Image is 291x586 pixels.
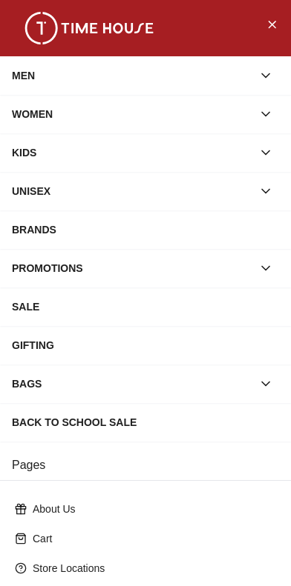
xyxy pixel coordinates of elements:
p: About Us [33,502,270,516]
div: KIDS [12,139,252,166]
div: WOMEN [12,101,252,127]
div: PROMOTIONS [12,255,252,282]
p: Cart [33,531,270,546]
div: MEN [12,62,252,89]
div: GIFTING [12,332,279,359]
div: Back To School Sale [12,409,279,436]
div: SALE [12,293,279,320]
img: ... [15,12,163,44]
p: Store Locations [33,561,270,576]
div: BAGS [12,370,252,397]
div: UNISEX [12,178,252,204]
div: BRANDS [12,216,279,243]
button: Close Menu [260,12,284,36]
